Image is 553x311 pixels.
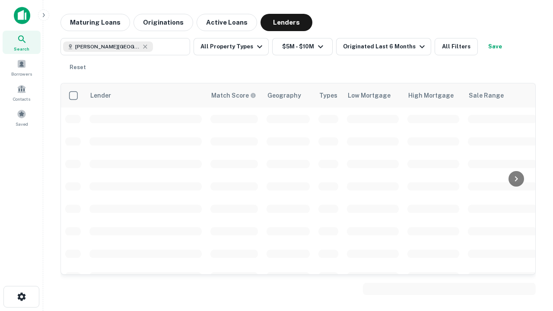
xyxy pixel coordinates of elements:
button: Originated Last 6 Months [336,38,431,55]
th: Geography [262,83,314,108]
div: Geography [267,90,301,101]
th: High Mortgage [403,83,464,108]
div: Low Mortgage [348,90,391,101]
div: Sale Range [469,90,504,101]
div: Types [319,90,337,101]
button: Lenders [261,14,312,31]
th: Lender [85,83,206,108]
button: Maturing Loans [60,14,130,31]
th: Sale Range [464,83,541,108]
div: Lender [90,90,111,101]
th: Low Mortgage [343,83,403,108]
span: Search [14,45,29,52]
th: Types [314,83,343,108]
span: [PERSON_NAME][GEOGRAPHIC_DATA], [GEOGRAPHIC_DATA] [75,43,140,51]
a: Saved [3,106,41,129]
button: Active Loans [197,14,257,31]
div: Capitalize uses an advanced AI algorithm to match your search with the best lender. The match sco... [211,91,256,100]
span: Contacts [13,95,30,102]
button: $5M - $10M [272,38,333,55]
h6: Match Score [211,91,254,100]
div: Originated Last 6 Months [343,41,427,52]
span: Saved [16,121,28,127]
img: capitalize-icon.png [14,7,30,24]
a: Contacts [3,81,41,104]
button: Reset [64,59,92,76]
iframe: Chat Widget [510,214,553,256]
a: Search [3,31,41,54]
button: Originations [133,14,193,31]
div: High Mortgage [408,90,454,101]
th: Capitalize uses an advanced AI algorithm to match your search with the best lender. The match sco... [206,83,262,108]
button: All Property Types [194,38,269,55]
button: Save your search to get updates of matches that match your search criteria. [481,38,509,55]
button: All Filters [435,38,478,55]
a: Borrowers [3,56,41,79]
span: Borrowers [11,70,32,77]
